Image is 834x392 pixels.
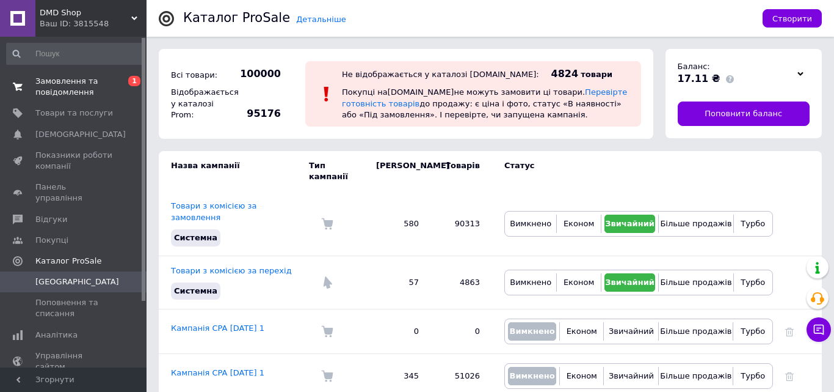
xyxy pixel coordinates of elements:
[662,322,730,341] button: Більше продажів
[296,15,346,24] a: Детальніше
[604,215,656,233] button: Звичайний
[551,68,579,80] span: 4824
[560,215,597,233] button: Економ
[35,150,113,172] span: Показники роботи компанії
[741,371,765,380] span: Турбо
[741,327,765,336] span: Турбо
[364,309,431,354] td: 0
[705,108,782,119] span: Поповнити баланс
[807,317,831,342] button: Чат з покупцем
[741,219,765,228] span: Турбо
[660,327,731,336] span: Більше продажів
[678,62,710,71] span: Баланс:
[563,367,600,385] button: Економ
[321,276,333,289] img: Комісія за перехід
[171,201,256,221] a: Товари з комісією за замовлення
[609,371,654,380] span: Звичайний
[35,235,68,246] span: Покупці
[785,327,794,336] a: Видалити
[174,233,217,242] span: Системна
[317,85,336,103] img: :exclamation:
[321,218,333,230] img: Комісія за замовлення
[607,322,655,341] button: Звичайний
[660,219,731,228] span: Більше продажів
[560,273,597,292] button: Економ
[238,107,281,120] span: 95176
[321,370,333,382] img: Комісія за замовлення
[662,273,730,292] button: Більше продажів
[737,215,769,233] button: Турбо
[128,76,140,86] span: 1
[508,322,556,341] button: Вимкнено
[35,129,126,140] span: [DEMOGRAPHIC_DATA]
[431,309,492,354] td: 0
[431,256,492,309] td: 4863
[35,76,113,98] span: Замовлення та повідомлення
[35,350,113,372] span: Управління сайтом
[509,327,554,336] span: Вимкнено
[662,367,730,385] button: Більше продажів
[342,70,539,79] div: Не відображається у каталозі [DOMAIN_NAME]:
[660,278,731,287] span: Більше продажів
[508,273,553,292] button: Вимкнено
[35,108,113,119] span: Товари та послуги
[431,151,492,191] td: Товарів
[604,273,656,292] button: Звичайний
[168,84,235,124] div: Відображається у каталозі Prom:
[508,215,553,233] button: Вимкнено
[736,322,769,341] button: Турбо
[660,371,731,380] span: Більше продажів
[763,9,822,28] button: Створити
[321,325,333,338] img: Комісія за замовлення
[662,215,730,233] button: Більше продажів
[508,367,556,385] button: Вимкнено
[364,151,431,191] td: [PERSON_NAME]
[183,12,290,24] div: Каталог ProSale
[564,278,594,287] span: Економ
[605,278,655,287] span: Звичайний
[35,182,113,204] span: Панель управління
[736,367,769,385] button: Турбо
[609,327,654,336] span: Звичайний
[492,151,773,191] td: Статус
[171,368,264,377] a: Кампанія CPA [DATE] 1
[564,219,594,228] span: Економ
[35,276,119,287] span: [GEOGRAPHIC_DATA]
[510,219,551,228] span: Вимкнено
[35,330,78,341] span: Аналітика
[35,214,67,225] span: Відгуки
[741,278,765,287] span: Турбо
[678,102,810,126] a: Поповнити баланс
[40,18,147,29] div: Ваш ID: 3815548
[6,43,144,65] input: Пошук
[772,14,812,23] span: Створити
[168,67,235,84] div: Всі товари:
[431,191,492,256] td: 90313
[678,73,720,84] span: 17.11 ₴
[737,273,769,292] button: Турбо
[509,371,554,380] span: Вимкнено
[581,70,612,79] span: товари
[35,297,113,319] span: Поповнення та списання
[567,371,597,380] span: Економ
[563,322,600,341] button: Економ
[309,151,364,191] td: Тип кампанії
[159,151,309,191] td: Назва кампанії
[607,367,655,385] button: Звичайний
[171,266,292,275] a: Товари з комісією за перехід
[364,256,431,309] td: 57
[605,219,655,228] span: Звичайний
[510,278,551,287] span: Вимкнено
[567,327,597,336] span: Економ
[35,256,101,267] span: Каталог ProSale
[785,371,794,380] a: Видалити
[342,87,627,119] span: Покупці на [DOMAIN_NAME] не можуть замовити ці товари. до продажу: є ціна і фото, статус «В наявн...
[342,87,627,108] a: Перевірте готовність товарів
[364,191,431,256] td: 580
[238,67,281,81] span: 100000
[171,324,264,333] a: Кампанія CPA [DATE] 1
[174,286,217,295] span: Системна
[40,7,131,18] span: DMD Shop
